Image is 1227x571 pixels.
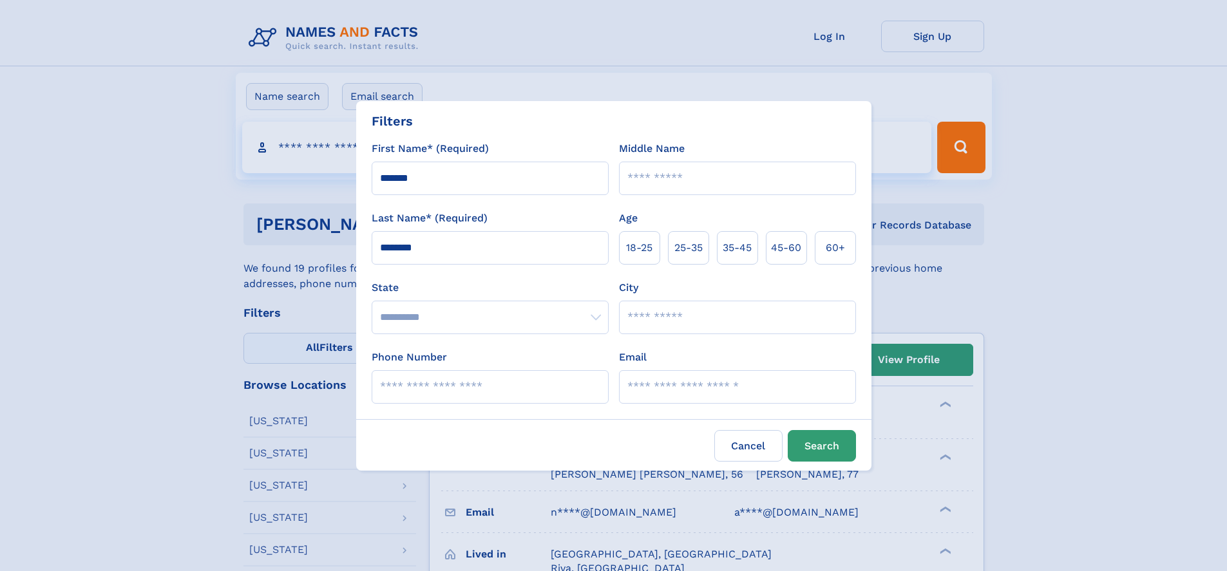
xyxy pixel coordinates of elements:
label: Cancel [714,430,783,462]
label: Email [619,350,647,365]
span: 35‑45 [723,240,752,256]
label: Phone Number [372,350,447,365]
label: State [372,280,609,295]
span: 60+ [826,240,845,256]
div: Filters [372,111,413,131]
label: City [619,280,638,295]
label: Middle Name [619,141,685,156]
span: 18‑25 [626,240,652,256]
label: First Name* (Required) [372,141,489,156]
span: 45‑60 [771,240,801,256]
label: Last Name* (Required) [372,211,488,226]
button: Search [788,430,856,462]
label: Age [619,211,638,226]
span: 25‑35 [674,240,703,256]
